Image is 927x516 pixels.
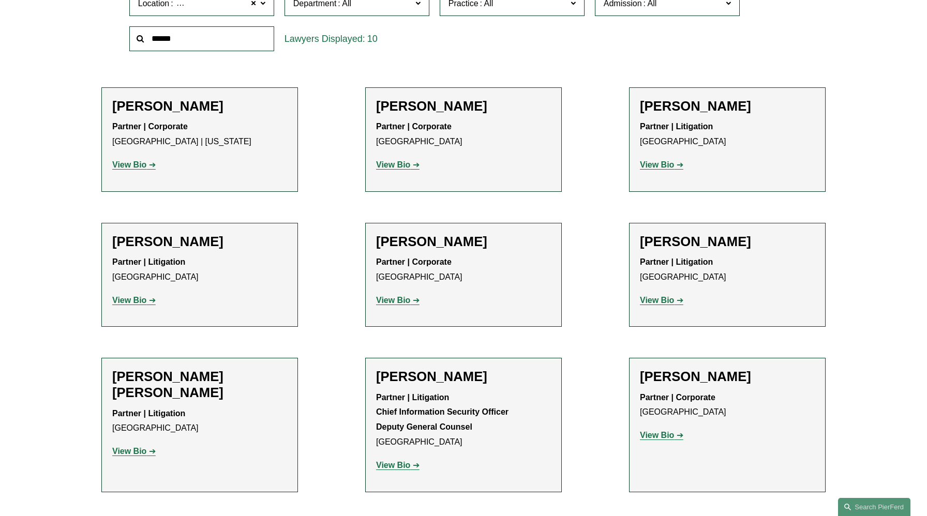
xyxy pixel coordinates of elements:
strong: Partner | Litigation [112,257,185,266]
strong: Partner | Corporate [376,257,452,266]
strong: Partner | Corporate [112,122,188,131]
p: [GEOGRAPHIC_DATA] [640,390,815,420]
a: View Bio [376,160,420,169]
strong: View Bio [640,431,674,439]
p: [GEOGRAPHIC_DATA] [376,255,551,285]
a: View Bio [640,296,683,305]
h2: [PERSON_NAME] [640,234,815,250]
strong: Partner | Litigation [640,257,713,266]
strong: View Bio [640,296,674,305]
h2: [PERSON_NAME] [640,369,815,385]
strong: View Bio [640,160,674,169]
h2: [PERSON_NAME] [376,234,551,250]
a: View Bio [640,431,683,439]
p: [GEOGRAPHIC_DATA] [112,406,287,436]
h2: [PERSON_NAME] [PERSON_NAME] [112,369,287,401]
strong: View Bio [376,461,410,469]
p: [GEOGRAPHIC_DATA] [640,255,815,285]
a: View Bio [640,160,683,169]
strong: Partner | Corporate [640,393,715,402]
p: [GEOGRAPHIC_DATA] [112,255,287,285]
h2: [PERSON_NAME] [112,98,287,114]
strong: Partner | Corporate [376,122,452,131]
a: View Bio [112,447,156,456]
h2: [PERSON_NAME] [640,98,815,114]
p: [GEOGRAPHIC_DATA] [376,119,551,149]
strong: View Bio [112,160,146,169]
a: View Bio [376,296,420,305]
strong: Partner | Litigation [376,393,449,402]
strong: View Bio [376,160,410,169]
strong: Partner | Litigation [640,122,713,131]
a: View Bio [112,296,156,305]
a: Search this site [838,498,910,516]
span: 10 [367,34,378,44]
p: [GEOGRAPHIC_DATA] [376,390,551,450]
h2: [PERSON_NAME] [376,369,551,385]
strong: View Bio [112,447,146,456]
strong: Chief Information Security Officer Deputy General Counsel [376,407,509,431]
h2: [PERSON_NAME] [376,98,551,114]
h2: [PERSON_NAME] [112,234,287,250]
p: [GEOGRAPHIC_DATA] [640,119,815,149]
strong: View Bio [376,296,410,305]
p: [GEOGRAPHIC_DATA] | [US_STATE] [112,119,287,149]
strong: Partner | Litigation [112,409,185,418]
strong: View Bio [112,296,146,305]
a: View Bio [112,160,156,169]
a: View Bio [376,461,420,469]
